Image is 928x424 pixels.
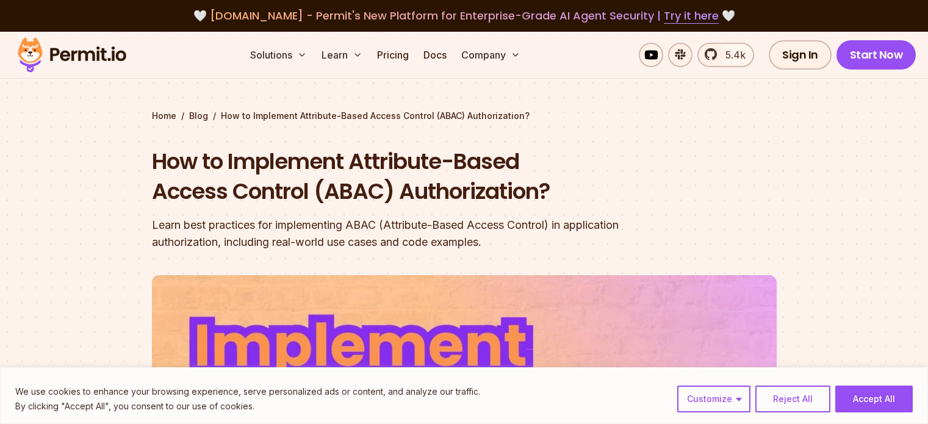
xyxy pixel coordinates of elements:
a: Pricing [372,43,414,67]
button: Reject All [755,386,830,412]
div: / / [152,110,777,122]
button: Accept All [835,386,913,412]
button: Learn [317,43,367,67]
h1: How to Implement Attribute-Based Access Control (ABAC) Authorization? [152,146,620,207]
button: Customize [677,386,750,412]
a: Start Now [836,40,916,70]
span: [DOMAIN_NAME] - Permit's New Platform for Enterprise-Grade AI Agent Security | [210,8,719,23]
a: Blog [189,110,208,122]
span: 5.4k [718,48,746,62]
a: Sign In [769,40,832,70]
a: Try it here [664,8,719,24]
a: 5.4k [697,43,754,67]
p: By clicking "Accept All", you consent to our use of cookies. [15,399,480,414]
a: Docs [419,43,451,67]
p: We use cookies to enhance your browsing experience, serve personalized ads or content, and analyz... [15,384,480,399]
img: Permit logo [12,34,132,76]
div: Learn best practices for implementing ABAC (Attribute-Based Access Control) in application author... [152,217,620,251]
button: Solutions [245,43,312,67]
button: Company [456,43,525,67]
div: 🤍 🤍 [29,7,899,24]
a: Home [152,110,176,122]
